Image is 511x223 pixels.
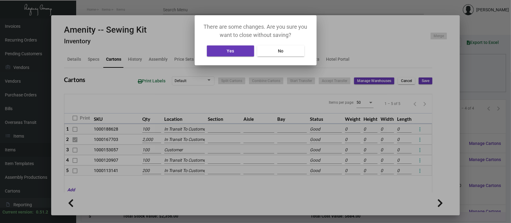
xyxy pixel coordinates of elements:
[278,49,283,53] span: No
[257,45,304,56] button: No
[36,209,48,215] div: 0.51.2
[227,49,234,53] span: Yes
[2,209,34,215] div: Current version:
[207,45,254,56] button: Yes
[202,23,309,39] p: There are some changes. Are you sure you want to close without saving?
